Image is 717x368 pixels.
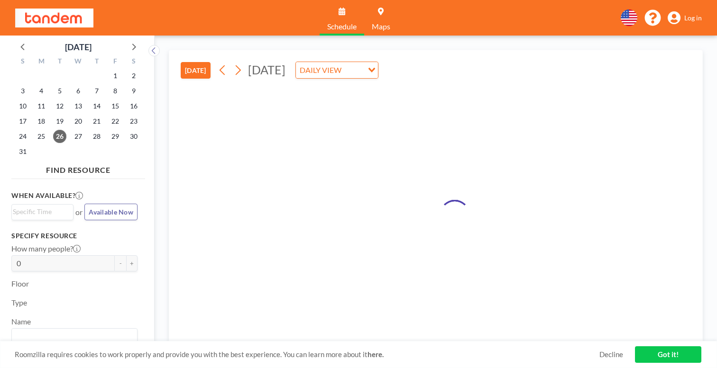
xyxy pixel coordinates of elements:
span: Tuesday, August 5, 2025 [53,84,66,98]
span: Monday, August 18, 2025 [35,115,48,128]
span: Wednesday, August 13, 2025 [72,99,85,113]
span: Saturday, August 9, 2025 [127,84,140,98]
span: or [75,207,83,217]
input: Search for option [13,331,132,343]
input: Search for option [344,64,362,76]
button: - [115,255,126,271]
div: [DATE] [65,40,92,54]
span: Monday, August 11, 2025 [35,99,48,113]
span: Roomzilla requires cookies to work properly and provide you with the best experience. You can lea... [15,350,599,359]
div: T [51,56,69,68]
label: Name [11,317,31,326]
span: Wednesday, August 27, 2025 [72,130,85,143]
span: Tuesday, August 12, 2025 [53,99,66,113]
a: Got it! [635,346,701,363]
div: S [124,56,143,68]
span: Saturday, August 30, 2025 [127,130,140,143]
span: Friday, August 22, 2025 [109,115,122,128]
button: [DATE] [181,62,211,79]
span: Friday, August 8, 2025 [109,84,122,98]
span: Sunday, August 17, 2025 [16,115,29,128]
div: T [87,56,106,68]
div: F [106,56,124,68]
div: M [32,56,51,68]
span: Sunday, August 3, 2025 [16,84,29,98]
span: Monday, August 4, 2025 [35,84,48,98]
input: Search for option [13,206,68,217]
span: Tuesday, August 26, 2025 [53,130,66,143]
h3: Specify resource [11,232,138,240]
span: Tuesday, August 19, 2025 [53,115,66,128]
span: Available Now [89,208,133,216]
span: Schedule [327,23,357,30]
div: S [14,56,32,68]
span: Maps [372,23,390,30]
span: Thursday, August 7, 2025 [90,84,103,98]
span: Thursday, August 28, 2025 [90,130,103,143]
span: Monday, August 25, 2025 [35,130,48,143]
label: Type [11,298,27,307]
span: Wednesday, August 6, 2025 [72,84,85,98]
div: Search for option [12,205,73,219]
a: here. [368,350,384,359]
span: Saturday, August 2, 2025 [127,69,140,82]
span: Thursday, August 21, 2025 [90,115,103,128]
span: Sunday, August 10, 2025 [16,99,29,113]
label: How many people? [11,244,81,253]
span: DAILY VIEW [298,64,343,76]
span: Sunday, August 31, 2025 [16,145,29,158]
img: organization-logo [15,9,93,27]
button: Available Now [84,204,138,220]
div: W [69,56,88,68]
span: Sunday, August 24, 2025 [16,130,29,143]
h4: FIND RESOURCE [11,162,145,175]
span: Thursday, August 14, 2025 [90,99,103,113]
button: + [126,255,138,271]
span: Friday, August 1, 2025 [109,69,122,82]
span: Log in [684,14,702,22]
a: Log in [668,11,702,25]
div: Search for option [296,62,378,78]
span: [DATE] [248,63,285,77]
span: Friday, August 29, 2025 [109,130,122,143]
span: Friday, August 15, 2025 [109,99,122,113]
span: Wednesday, August 20, 2025 [72,115,85,128]
span: Saturday, August 23, 2025 [127,115,140,128]
span: Saturday, August 16, 2025 [127,99,140,113]
label: Floor [11,279,29,288]
a: Decline [599,350,623,359]
div: Search for option [12,329,137,345]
